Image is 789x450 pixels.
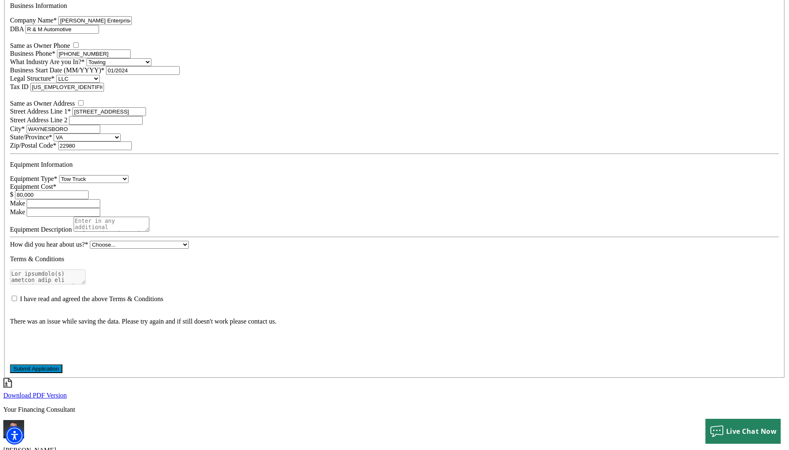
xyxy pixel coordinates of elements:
span: $ [10,191,13,198]
label: How did you hear about us?* [10,241,88,248]
span: Live Chat Now [726,427,777,436]
p: Terms & Conditions [10,255,779,263]
label: Legal Structure* [10,75,54,82]
button: Live Chat Now [705,419,781,444]
input: 12-3456789 [30,83,104,91]
label: Equipment Cost* [10,183,57,190]
span: Same as Owner Address [10,100,75,107]
textarea: Text area [10,270,86,284]
p: Equipment Information [10,161,779,168]
iframe: reCAPTCHA [10,332,136,364]
a: Download PDF Version - open in a new tab [3,392,67,399]
label: Business Start Date (MM/YYYY)* [10,67,104,74]
span: Same as Owner Phone [10,42,70,49]
img: Heath Martell [3,420,24,438]
label: Street Address Line 2 [10,116,67,124]
label: Company Name* [10,17,57,24]
label: Business Phone* [10,50,55,57]
p: There was an issue while saving the data. Please try again and if still doesn't work please conta... [10,318,779,325]
label: Street Address Line 1* [10,108,71,115]
input: Beacon Funding [58,16,132,25]
p: Your Financing Consultant [3,406,786,413]
p: Business Information [10,2,779,10]
label: Equipment Type* [10,175,57,182]
input: MM/YYYY [106,66,180,75]
label: City* [10,125,25,132]
label: Make [10,208,25,215]
label: Zip/Postal Code* [10,142,57,149]
label: State/Province* [10,134,52,141]
label: What Industry Are you In?* [10,58,85,65]
button: Submit Application [10,364,62,373]
label: Make [10,200,25,207]
label: DBA [10,25,24,32]
input: Does Business As [25,25,99,34]
label: I have read and agreed the above Terms & Conditions [20,295,163,302]
label: Equipment Description [10,226,72,233]
input: (555) 555-5555 [57,49,131,58]
div: Accessibility Menu [5,426,24,445]
input: 50,000 [15,190,89,199]
label: Tax ID [10,83,29,90]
